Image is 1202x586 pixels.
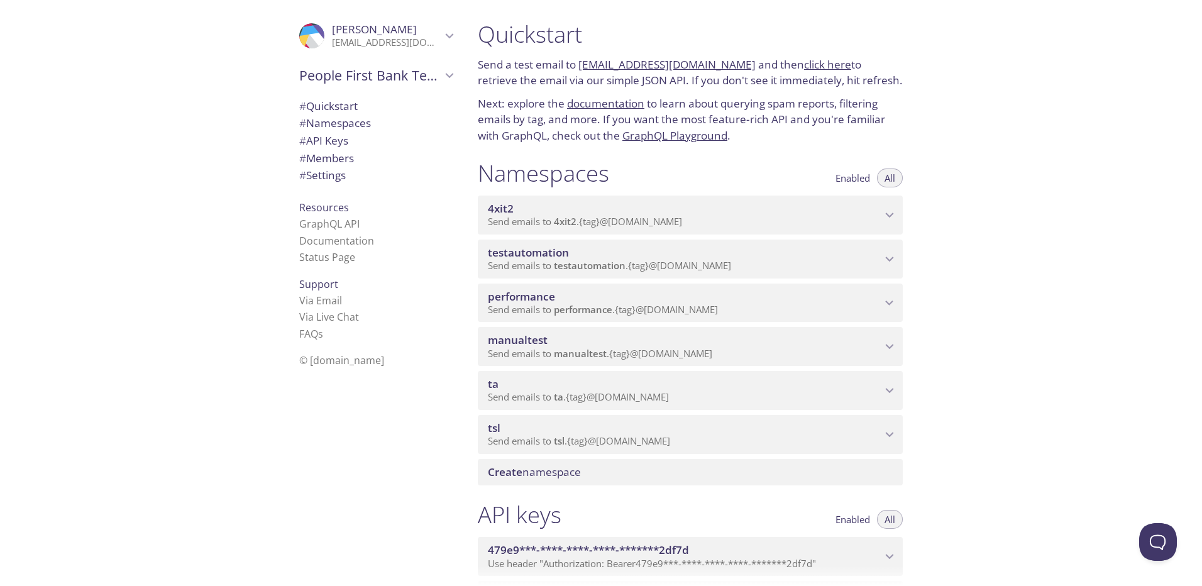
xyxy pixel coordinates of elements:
div: performance namespace [478,284,903,323]
div: 4xit2 namespace [478,196,903,235]
div: tsl namespace [478,415,903,454]
span: © [DOMAIN_NAME] [299,353,384,367]
span: manualtest [554,347,607,360]
span: testautomation [488,245,569,260]
a: click here [804,57,851,72]
div: Sobana Swaminathan [289,15,463,57]
span: performance [488,289,555,304]
span: tsl [554,434,565,447]
a: GraphQL Playground [622,128,727,143]
span: [PERSON_NAME] [332,22,417,36]
span: Quickstart [299,99,358,113]
button: All [877,510,903,529]
a: Documentation [299,234,374,248]
div: manualtest namespace [478,327,903,366]
button: All [877,169,903,187]
div: People First Bank Testing Services [289,59,463,92]
h1: API keys [478,500,561,529]
div: testautomation namespace [478,240,903,279]
a: documentation [567,96,644,111]
a: FAQ [299,327,323,341]
span: manualtest [488,333,548,347]
span: Support [299,277,338,291]
span: Create [488,465,522,479]
a: Status Page [299,250,355,264]
span: ta [554,390,563,403]
span: # [299,99,306,113]
span: People First Bank Testing Services [299,67,441,84]
span: ta [488,377,499,391]
div: Team Settings [289,167,463,184]
span: 4xit2 [488,201,514,216]
span: testautomation [554,259,626,272]
span: Settings [299,168,346,182]
span: performance [554,303,612,316]
span: s [318,327,323,341]
p: [EMAIL_ADDRESS][DOMAIN_NAME] [332,36,441,49]
span: tsl [488,421,500,435]
div: ta namespace [478,371,903,410]
span: # [299,116,306,130]
span: Members [299,151,354,165]
span: Send emails to . {tag} @[DOMAIN_NAME] [488,434,670,447]
button: Enabled [828,169,878,187]
span: Send emails to . {tag} @[DOMAIN_NAME] [488,303,718,316]
span: API Keys [299,133,348,148]
div: Create namespace [478,459,903,485]
div: Namespaces [289,114,463,132]
span: Send emails to . {tag} @[DOMAIN_NAME] [488,215,682,228]
span: 4xit2 [554,215,576,228]
a: GraphQL API [299,217,360,231]
span: # [299,151,306,165]
p: Send a test email to and then to retrieve the email via our simple JSON API. If you don't see it ... [478,57,903,89]
span: Send emails to . {tag} @[DOMAIN_NAME] [488,347,712,360]
div: API Keys [289,132,463,150]
span: namespace [488,465,581,479]
iframe: Help Scout Beacon - Open [1139,523,1177,561]
h1: Namespaces [478,159,609,187]
h1: Quickstart [478,20,903,48]
a: Via Live Chat [299,310,359,324]
div: Quickstart [289,97,463,115]
span: Send emails to . {tag} @[DOMAIN_NAME] [488,259,731,272]
span: # [299,168,306,182]
span: Namespaces [299,116,371,130]
span: Send emails to . {tag} @[DOMAIN_NAME] [488,390,669,403]
div: Members [289,150,463,167]
span: Resources [299,201,349,214]
button: Enabled [828,510,878,529]
p: Next: explore the to learn about querying spam reports, filtering emails by tag, and more. If you... [478,96,903,144]
a: Via Email [299,294,342,307]
span: # [299,133,306,148]
a: [EMAIL_ADDRESS][DOMAIN_NAME] [578,57,756,72]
